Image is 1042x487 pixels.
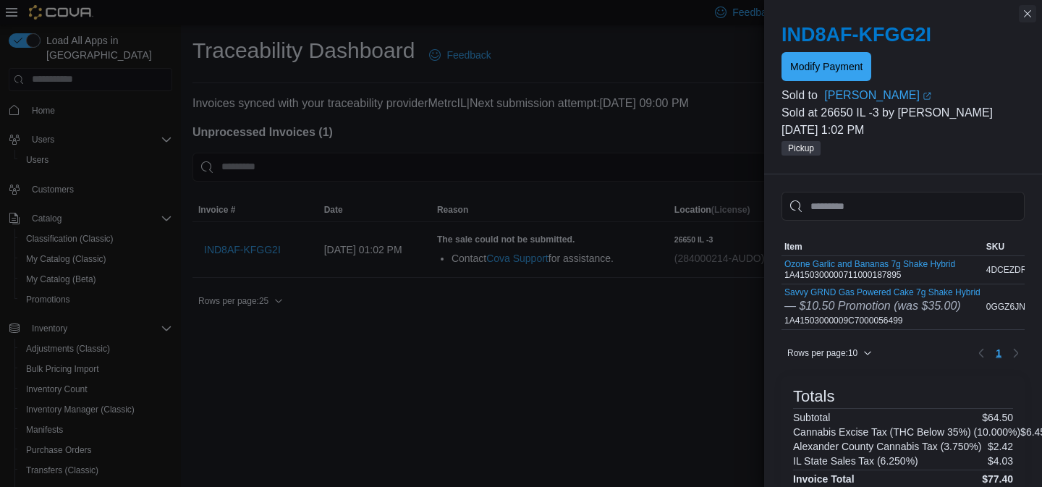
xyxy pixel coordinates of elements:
button: Savvy GRND Gas Powered Cake 7g Shake Hybrid [784,287,980,297]
svg: External link [923,92,931,101]
div: 1A4150300000711000187895 [784,259,955,281]
p: [DATE] 1:02 PM [781,122,1025,139]
p: $4.03 [988,455,1013,467]
span: Modify Payment [790,59,863,74]
h4: Invoice Total [793,473,855,485]
button: Next page [1007,344,1025,362]
span: 0GGZ6JN7 [986,301,1030,313]
button: Ozone Garlic and Bananas 7g Shake Hybrid [784,259,955,269]
p: $64.50 [982,412,1013,423]
button: SKU [983,238,1036,255]
button: Close this dialog [1019,5,1036,22]
nav: Pagination for table: MemoryTable from EuiInMemoryTable [973,342,1025,365]
input: This is a search bar. As you type, the results lower in the page will automatically filter. [781,192,1025,221]
button: Previous page [973,344,990,362]
span: Pickup [781,141,821,156]
span: Pickup [788,142,814,155]
h6: Alexander County Cannabis Tax (3.750%) [793,441,981,452]
h6: Cannabis Excise Tax (THC Below 35%) (10.000%) [793,426,1020,438]
h2: IND8AF-KFGG2I [781,23,1025,46]
div: — $10.50 Promotion (was $35.00) [784,297,980,315]
ul: Pagination for table: MemoryTable from EuiInMemoryTable [990,342,1007,365]
h6: IL State Sales Tax (6.250%) [793,455,918,467]
button: Page 1 of 1 [990,342,1007,365]
p: Sold at 26650 IL -3 by [PERSON_NAME] [781,104,1025,122]
p: $2.42 [988,441,1013,452]
span: Rows per page : 10 [787,347,857,359]
h3: Totals [793,388,834,405]
h6: Subtotal [793,412,830,423]
div: 1A41503000009C7000056499 [784,287,980,326]
span: SKU [986,241,1004,253]
h4: $77.40 [982,473,1013,485]
button: Item [781,238,983,255]
button: Rows per page:10 [781,344,878,362]
span: 1 [996,346,1001,360]
a: [PERSON_NAME]External link [824,87,1025,104]
span: 4DCEZDRN [986,264,1033,276]
div: Sold to [781,87,821,104]
span: Item [784,241,802,253]
button: Modify Payment [781,52,871,81]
